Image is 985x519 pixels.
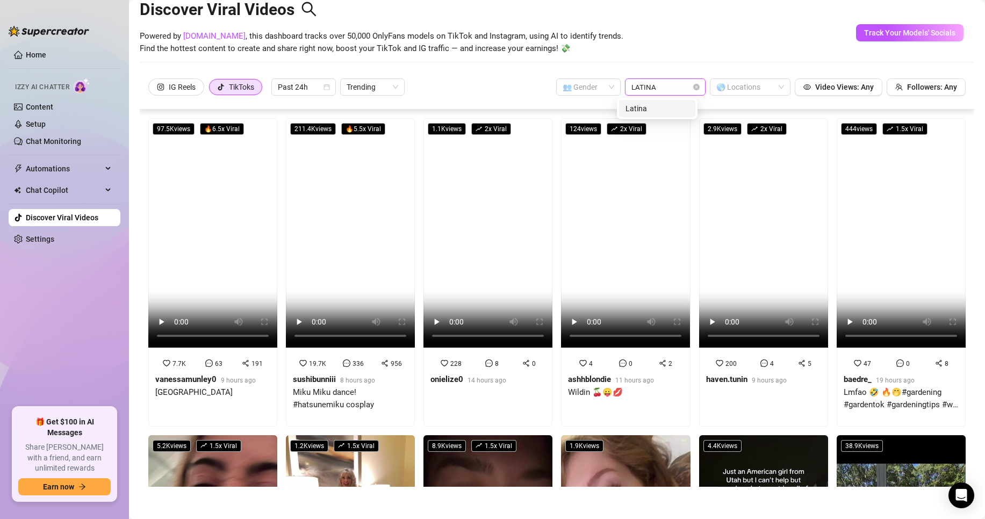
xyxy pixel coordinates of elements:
[74,78,90,93] img: AI Chatter
[340,377,375,384] span: 8 hours ago
[148,118,277,427] a: 97.5Kviews🔥6.5x Viral7.7K63191vanessamunley09 hours ago[GEOGRAPHIC_DATA]
[430,374,463,384] strong: onielize0
[293,386,408,412] div: Miku Miku dance! #hatsunemiku cosplay
[78,483,86,491] span: arrow-right
[323,84,330,90] span: calendar
[278,79,329,95] span: Past 24h
[153,440,191,452] span: 5.2K views
[864,28,955,37] span: Track Your Models' Socials
[471,440,516,452] span: 1.5 x Viral
[565,440,603,452] span: 1.9K views
[471,123,511,135] span: 2 x Viral
[26,182,102,199] span: Chat Copilot
[441,359,448,367] span: heart
[895,83,903,91] span: team
[18,442,111,474] span: Share [PERSON_NAME] with a friend, and earn unlimited rewards
[716,359,723,367] span: heart
[887,78,966,96] button: Followers: Any
[18,417,111,438] span: 🎁 Get $100 in AI Messages
[15,82,69,92] span: Izzy AI Chatter
[565,123,601,135] span: 124 views
[26,137,81,146] a: Chat Monitoring
[14,186,21,194] img: Chat Copilot
[522,359,530,367] span: share-alt
[906,360,910,367] span: 0
[334,440,379,452] span: 1.5 x Viral
[309,360,326,367] span: 19.7K
[896,359,904,367] span: message
[286,118,415,427] a: 211.4Kviews🔥5.5x Viral19.7K336956sushibunniii8 hours agoMiku Miku dance! #hatsunemiku cosplay
[450,360,462,367] span: 228
[629,360,632,367] span: 0
[347,79,398,95] span: Trending
[841,123,877,135] span: 444 views
[391,360,402,367] span: 956
[854,359,861,367] span: heart
[725,360,737,367] span: 200
[200,442,207,449] span: rise
[26,103,53,111] a: Content
[163,359,170,367] span: heart
[948,482,974,508] div: Open Intercom Messenger
[183,31,246,41] a: [DOMAIN_NAME]
[703,440,742,452] span: 4.4K views
[9,26,89,37] img: logo-BBDzfeDw.svg
[751,126,758,132] span: rise
[301,1,317,17] span: search
[476,126,482,132] span: rise
[26,235,54,243] a: Settings
[495,360,499,367] span: 8
[945,360,948,367] span: 8
[770,360,774,367] span: 4
[882,123,928,135] span: 1.5 x Viral
[290,123,336,135] span: 211.4K views
[485,359,493,367] span: message
[200,123,244,135] span: 🔥 6.5 x Viral
[815,83,874,91] span: Video Views: Any
[808,360,811,367] span: 5
[844,386,959,412] div: Lmfao 🤣 🔥🤭#gardening #gardentok #gardeningtips #wtf #fall
[625,103,689,114] div: Latina
[217,83,225,91] span: tik-tok
[205,359,213,367] span: message
[251,360,263,367] span: 191
[803,83,811,91] span: eye
[428,123,466,135] span: 1.1K views
[155,374,217,384] strong: vanessamunley0
[907,83,957,91] span: Followers: Any
[157,83,164,91] span: instagram
[338,442,344,449] span: rise
[428,440,466,452] span: 8.9K views
[837,118,966,427] a: 444viewsrise1.5x Viral4708baedre_19 hours agoLmfao 🤣 🔥🤭#gardening #gardentok #gardeningtips #wtf ...
[293,374,336,384] strong: sushibunniii
[659,359,666,367] span: share-alt
[579,359,587,367] span: heart
[703,123,742,135] span: 2.9K views
[26,213,98,222] a: Discover Viral Videos
[795,78,882,96] button: Video Views: Any
[876,377,915,384] span: 19 hours ago
[589,360,593,367] span: 4
[242,359,249,367] span: share-alt
[26,160,102,177] span: Automations
[864,360,871,367] span: 47
[196,440,241,452] span: 1.5 x Viral
[169,79,196,95] div: IG Reels
[935,359,943,367] span: share-alt
[607,123,646,135] span: 2 x Viral
[706,374,747,384] strong: haven.tunin
[693,84,700,90] span: close-circle
[221,377,256,384] span: 9 hours ago
[18,478,111,495] button: Earn nowarrow-right
[699,118,828,427] a: 2.9Kviewsrise2x Viral20045haven.tunin9 hours ago
[14,164,23,173] span: thunderbolt
[155,386,256,399] div: [GEOGRAPHIC_DATA]
[476,442,482,449] span: rise
[611,126,617,132] span: rise
[568,386,654,399] div: Wildin 🍒😛💋
[841,440,883,452] span: 38.9K views
[752,377,787,384] span: 9 hours ago
[140,30,623,55] span: Powered by , this dashboard tracks over 50,000 OnlyFans models on TikTok and Instagram, using AI ...
[760,359,768,367] span: message
[229,79,254,95] div: TikToks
